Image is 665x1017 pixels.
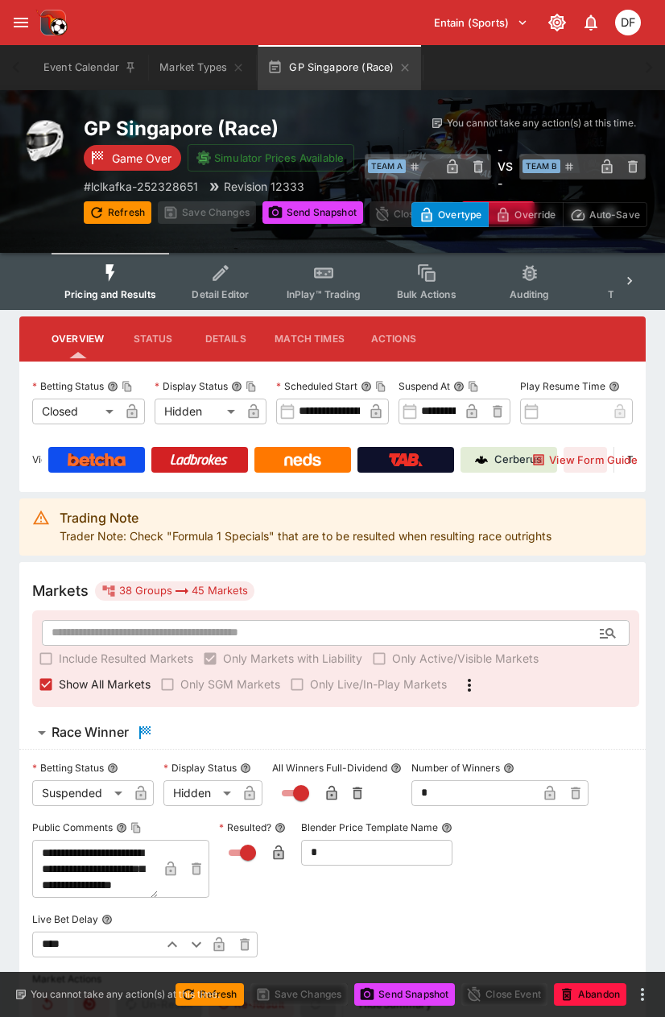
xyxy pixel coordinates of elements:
p: Betting Status [32,761,104,775]
span: Detail Editor [192,288,249,300]
p: You cannot take any action(s) at this time. [31,987,220,1002]
button: Abandon [554,983,626,1006]
img: Betcha [68,453,126,466]
span: Team A [368,159,406,173]
p: Public Comments [32,821,113,834]
span: Bulk Actions [397,288,456,300]
p: You cannot take any action(s) at this time. [447,116,636,130]
img: Neds [284,453,320,466]
span: Pricing and Results [64,288,156,300]
button: Suspend AtCopy To Clipboard [453,381,465,392]
span: InPlay™ Trading [287,288,361,300]
button: Simulator Prices Available [188,144,354,172]
button: Public CommentsCopy To Clipboard [116,822,127,833]
p: Overtype [438,206,481,223]
span: Include Resulted Markets [59,650,193,667]
button: Race Winner [19,717,646,749]
button: Overview [39,320,117,358]
button: Display Status [240,763,251,774]
span: Templates [608,288,657,300]
p: Live Bet Delay [32,912,98,926]
button: View Form Guide [564,447,607,473]
p: Cerberus [494,452,542,468]
p: All Winners Full-Dividend [272,761,387,775]
button: Blender Price Template Name [441,822,452,833]
h6: Race Winner [52,724,129,741]
p: Display Status [155,379,228,393]
button: Match Times [262,320,357,358]
button: Actions [357,320,430,358]
p: Suspend At [399,379,450,393]
button: Open [593,618,622,647]
button: Market Types [150,45,254,90]
label: Tags: [627,447,633,473]
span: Auditing [510,288,549,300]
button: GP Singapore (Race) [258,45,421,90]
button: Event Calendar [34,45,147,90]
button: Send Snapshot [262,201,363,224]
button: Notifications [576,8,605,37]
a: Cerberus [461,447,557,473]
div: Suspended [32,780,128,806]
p: Revision 12333 [224,178,304,195]
div: Trading Note [60,508,551,527]
p: Game Over [112,150,171,167]
h5: Markets [32,581,89,600]
button: Scheduled StartCopy To Clipboard [361,381,372,392]
svg: More [460,676,479,695]
span: Show All Markets [59,676,151,692]
div: Hidden [163,780,237,806]
div: Event type filters [52,253,613,310]
button: Resulted? [275,822,286,833]
label: View on : [32,447,42,473]
button: Details [189,320,262,358]
p: Number of Winners [411,761,500,775]
p: Scheduled Start [276,379,357,393]
button: Copy To Clipboard [130,822,142,833]
span: Team B [522,159,560,173]
p: Override [514,206,556,223]
button: Number of Winners [503,763,514,774]
p: Copy To Clipboard [84,178,198,195]
span: Only Markets with Liability [223,650,362,667]
img: motorracing.png [19,116,71,167]
p: Auto-Save [589,206,640,223]
p: Betting Status [32,379,104,393]
button: Overtype [411,202,489,227]
label: Market Actions [32,967,633,991]
button: more [633,985,652,1004]
button: Copy To Clipboard [375,381,386,392]
h2: Copy To Clipboard [84,116,411,141]
button: Copy To Clipboard [246,381,257,392]
img: PriceKinetics Logo [35,6,68,39]
div: Closed [32,399,119,424]
div: 38 Groups 45 Markets [101,581,248,601]
span: Mark an event as closed and abandoned. [554,985,626,1001]
div: Start From [411,202,646,227]
span: Only SGM Markets [180,676,280,692]
p: Resulted? [219,821,271,834]
img: TabNZ [389,453,423,466]
p: Blender Price Template Name [301,821,438,834]
p: Play Resume Time [520,379,605,393]
button: Betting Status [107,763,118,774]
button: David Foster [610,5,646,40]
img: Cerberus [475,453,488,466]
button: Status [117,320,189,358]
span: Only Active/Visible Markets [392,650,539,667]
button: Copy To Clipboard [468,381,479,392]
button: Toggle light/dark mode [543,8,572,37]
p: Display Status [163,761,237,775]
button: Override [488,202,563,227]
h6: - VS - [498,141,513,192]
img: Ladbrokes [170,453,229,466]
button: open drawer [6,8,35,37]
button: Betting StatusCopy To Clipboard [107,381,118,392]
button: Copy To Clipboard [122,381,133,392]
div: Trader Note: Check "Formula 1 Specials" that are to be resulted when resulting race outrights [60,503,551,551]
button: Play Resume Time [609,381,620,392]
button: All Winners Full-Dividend [390,763,402,774]
button: Live Bet Delay [101,914,113,925]
button: Auto-Save [563,202,647,227]
div: Hidden [155,399,242,424]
